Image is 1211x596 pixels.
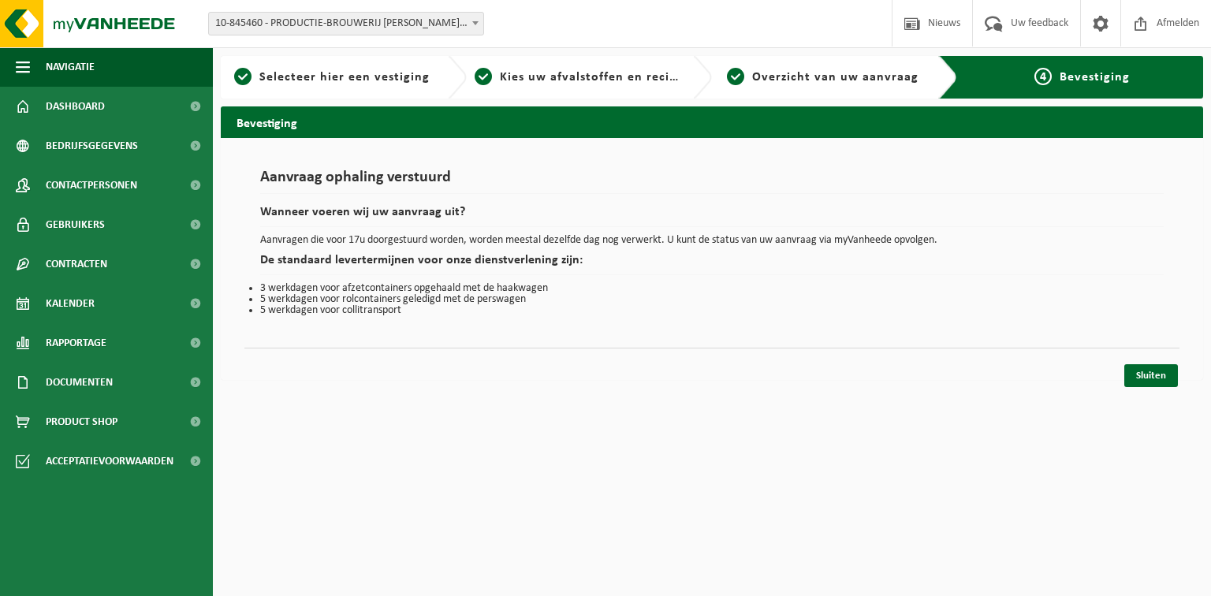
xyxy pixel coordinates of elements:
span: 2 [475,68,492,85]
a: 1Selecteer hier een vestiging [229,68,435,87]
span: 10-845460 - PRODUCTIE-BROUWERIJ OMER VANDER GHINSTE - BELLEGEM [208,12,484,35]
span: Contracten [46,244,107,284]
h2: De standaard levertermijnen voor onze dienstverlening zijn: [260,254,1164,275]
span: Contactpersonen [46,166,137,205]
span: 3 [727,68,744,85]
span: Gebruikers [46,205,105,244]
a: Sluiten [1124,364,1178,387]
span: Kalender [46,284,95,323]
h2: Wanneer voeren wij uw aanvraag uit? [260,206,1164,227]
h2: Bevestiging [221,106,1203,137]
span: Product Shop [46,402,117,441]
span: Dashboard [46,87,105,126]
span: Bevestiging [1060,71,1130,84]
span: Bedrijfsgegevens [46,126,138,166]
span: Acceptatievoorwaarden [46,441,173,481]
span: Selecteer hier een vestiging [259,71,430,84]
span: Overzicht van uw aanvraag [752,71,918,84]
span: Documenten [46,363,113,402]
span: Rapportage [46,323,106,363]
span: Navigatie [46,47,95,87]
li: 3 werkdagen voor afzetcontainers opgehaald met de haakwagen [260,283,1164,294]
span: 1 [234,68,252,85]
li: 5 werkdagen voor rolcontainers geledigd met de perswagen [260,294,1164,305]
a: 2Kies uw afvalstoffen en recipiënten [475,68,681,87]
h1: Aanvraag ophaling verstuurd [260,169,1164,194]
span: 4 [1034,68,1052,85]
a: 3Overzicht van uw aanvraag [720,68,926,87]
span: Kies uw afvalstoffen en recipiënten [500,71,717,84]
p: Aanvragen die voor 17u doorgestuurd worden, worden meestal dezelfde dag nog verwerkt. U kunt de s... [260,235,1164,246]
li: 5 werkdagen voor collitransport [260,305,1164,316]
span: 10-845460 - PRODUCTIE-BROUWERIJ OMER VANDER GHINSTE - BELLEGEM [209,13,483,35]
